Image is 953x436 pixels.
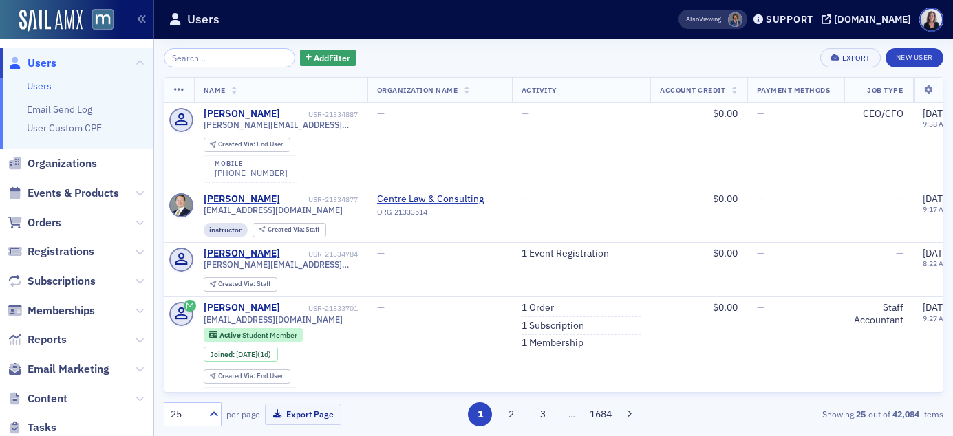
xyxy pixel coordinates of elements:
[218,373,283,380] div: End User
[218,279,257,288] span: Created Via :
[27,80,52,92] a: Users
[728,12,742,27] span: Chris Dougherty
[204,85,226,95] span: Name
[757,107,764,120] span: —
[377,208,502,221] div: ORG-21333514
[28,332,67,347] span: Reports
[8,274,96,289] a: Subscriptions
[377,247,385,259] span: —
[27,103,92,116] a: Email Send Log
[282,250,358,259] div: USR-21334784
[204,193,280,206] a: [PERSON_NAME]
[919,8,943,32] span: Profile
[660,85,725,95] span: Account Credit
[219,330,242,340] span: Active
[204,205,343,215] span: [EMAIL_ADDRESS][DOMAIN_NAME]
[236,350,271,359] div: (1d)
[531,402,555,426] button: 3
[28,274,96,289] span: Subscriptions
[8,56,56,71] a: Users
[83,9,114,32] a: View Homepage
[377,193,502,206] a: Centre Law & Consulting
[923,301,951,314] span: [DATE]
[522,85,557,95] span: Activity
[854,108,903,120] div: CEO/CFO
[923,193,951,205] span: [DATE]
[500,402,524,426] button: 2
[757,301,764,314] span: —
[923,107,951,120] span: [DATE]
[204,259,358,270] span: [PERSON_NAME][EMAIL_ADDRESS][DOMAIN_NAME]
[171,407,201,422] div: 25
[820,48,880,67] button: Export
[522,248,609,260] a: 1 Event Registration
[204,277,277,292] div: Created Via: Staff
[757,85,831,95] span: Payment Methods
[204,138,290,152] div: Created Via: End User
[265,404,341,425] button: Export Page
[854,302,903,326] div: Staff Accountant
[164,48,295,67] input: Search…
[8,332,67,347] a: Reports
[204,120,358,130] span: [PERSON_NAME][EMAIL_ADDRESS][DOMAIN_NAME]
[8,215,61,230] a: Orders
[842,54,870,62] div: Export
[204,328,303,342] div: Active: Active: Student Member
[686,14,721,24] span: Viewing
[693,408,943,420] div: Showing out of items
[28,420,56,435] span: Tasks
[8,303,95,318] a: Memberships
[923,119,950,129] time: 9:38 AM
[204,108,280,120] a: [PERSON_NAME]
[218,141,283,149] div: End User
[314,52,350,64] span: Add Filter
[896,247,903,259] span: —
[8,362,109,377] a: Email Marketing
[28,244,94,259] span: Registrations
[253,223,326,237] div: Created Via: Staff
[562,408,581,420] span: …
[210,350,236,359] span: Joined :
[8,244,94,259] a: Registrations
[28,215,61,230] span: Orders
[282,304,358,313] div: USR-21333701
[218,371,257,380] span: Created Via :
[268,225,306,234] span: Created Via :
[8,156,97,171] a: Organizations
[215,160,288,168] div: mobile
[822,14,916,24] button: [DOMAIN_NAME]
[8,186,119,201] a: Events & Products
[19,10,83,32] a: SailAMX
[204,248,280,260] a: [PERSON_NAME]
[8,420,56,435] a: Tasks
[377,107,385,120] span: —
[204,314,343,325] span: [EMAIL_ADDRESS][DOMAIN_NAME]
[713,193,738,205] span: $0.00
[282,110,358,119] div: USR-21334887
[588,402,612,426] button: 1684
[204,347,278,362] div: Joined: 2025-09-25 00:00:00
[282,195,358,204] div: USR-21334877
[215,168,288,178] a: [PHONE_NUMBER]
[204,369,290,384] div: Created Via: End User
[468,402,492,426] button: 1
[204,302,280,314] a: [PERSON_NAME]
[923,314,950,323] time: 9:27 AM
[867,85,903,95] span: Job Type
[242,330,297,340] span: Student Member
[766,13,813,25] div: Support
[268,226,320,234] div: Staff
[923,247,951,259] span: [DATE]
[226,408,260,420] label: per page
[890,408,922,420] strong: 42,084
[522,193,529,205] span: —
[187,11,219,28] h1: Users
[28,303,95,318] span: Memberships
[8,391,67,406] a: Content
[28,362,109,377] span: Email Marketing
[28,56,56,71] span: Users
